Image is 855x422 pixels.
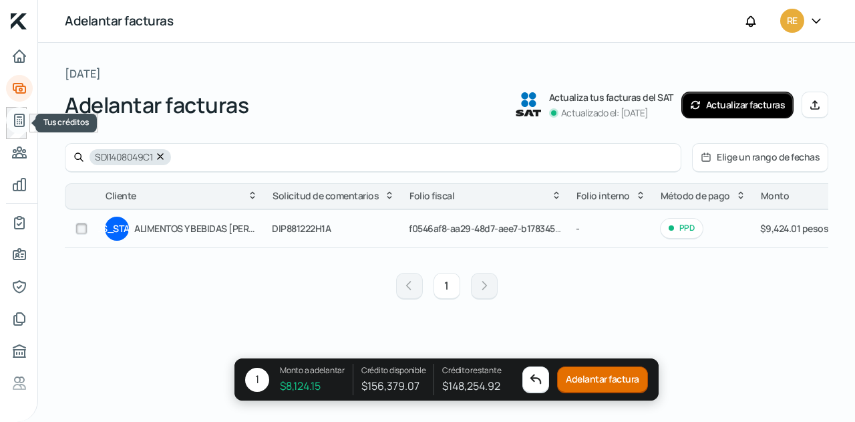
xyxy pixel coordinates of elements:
font: PPD [679,222,695,233]
font: 1 [444,278,449,293]
a: Documentos [6,306,33,332]
font: Adelantar facturas [65,90,248,120]
font: Actualizar facturas [706,98,786,111]
font: Crédito disponible [361,364,426,376]
font: Monto a adelantar [280,364,345,376]
font: Elige un rango de fechas [717,150,820,163]
font: - [576,222,580,235]
font: Solicitud de comentarios [273,189,379,202]
font: Monto [761,189,790,202]
font: [DATE] [65,66,101,81]
font: Crédito restante [442,364,501,376]
button: 1 [434,273,460,300]
font: 148,254.92 [448,379,500,393]
span: Tus créditos [43,116,89,128]
a: Mi contrato [6,209,33,236]
font: Adelantar factura [566,373,639,385]
font: Folio interno [576,189,630,202]
button: Actualizar facturas [681,92,794,118]
font: Cliente [106,189,136,202]
a: Representantes [6,274,33,300]
button: Elige un rango de fechas [693,144,828,171]
font: $ [280,379,286,393]
font: 156,379.07 [367,379,419,393]
font: Adelantar facturas [65,12,173,29]
font: Actualizado el: [DATE] [561,106,649,119]
font: Método de pago [661,189,730,202]
a: Oficina de crédito [6,338,33,364]
font: $ [442,379,448,393]
a: Información general [6,241,33,268]
font: $ [361,379,367,393]
a: Adelantar facturas [6,75,33,102]
font: Actualiza tus facturas del SAT [549,91,673,104]
img: Logotipo del SAT [516,92,541,116]
font: 1 [255,372,259,387]
a: Mis finanzas [6,171,33,198]
button: Adelantar factura [557,366,648,393]
font: 8,124.15 [286,379,321,393]
font: ALIMENTOS Y BEBIDAS [PERSON_NAME] [134,222,301,235]
font: RE [787,14,797,27]
font: DIP881222H1A [272,222,331,235]
font: f0546af8-aa29-48d7-aee7-b178345a537c [409,222,579,235]
font: [US_STATE] [92,222,142,235]
a: Referencias [6,370,33,397]
a: Tus créditos [6,107,33,134]
a: Inicio [6,43,33,70]
a: Pago a proveedores [6,139,33,166]
font: Folio fiscal [409,189,454,202]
